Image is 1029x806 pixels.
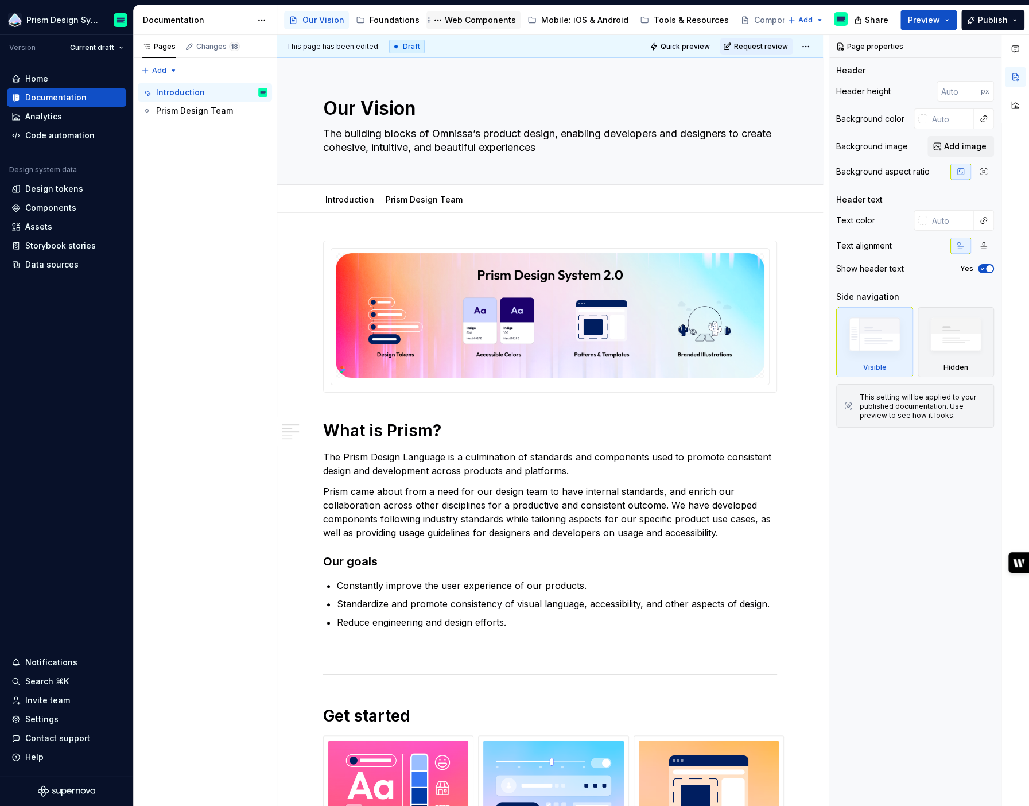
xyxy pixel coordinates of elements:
[927,136,994,157] button: Add image
[836,291,899,303] div: Side navigation
[2,7,131,32] button: Prism Design SystemEmiliano Rodriguez
[541,14,628,26] div: Mobile: iOS & Android
[7,88,126,107] a: Documentation
[65,40,129,56] button: Current draft
[323,553,777,569] h3: Our goals
[143,14,251,26] div: Documentation
[635,11,733,29] a: Tools & Resources
[848,10,896,30] button: Share
[9,43,36,52] div: Version
[863,363,886,372] div: Visible
[156,105,233,117] div: Prism Design Team
[138,63,181,79] button: Add
[978,14,1008,26] span: Publish
[943,363,968,372] div: Hidden
[7,672,126,691] button: Search ⌘K
[7,107,126,126] a: Analytics
[25,751,44,763] div: Help
[654,14,729,26] div: Tools & Resources
[25,733,90,744] div: Contact support
[7,218,126,236] a: Assets
[25,221,52,232] div: Assets
[927,108,974,129] input: Auto
[927,210,974,231] input: Auto
[25,202,76,214] div: Components
[386,195,463,204] a: Prism Design Team
[944,141,987,152] span: Add image
[836,307,913,377] div: Visible
[337,615,777,629] p: Reduce engineering and design efforts.
[38,785,95,797] svg: Supernova Logo
[7,748,126,766] button: Help
[323,485,777,540] p: Prism came about from a need for our design team to have internal standards, and enrich our colla...
[26,14,100,26] div: Prism Design System
[836,263,904,274] div: Show header text
[836,141,908,152] div: Background image
[836,240,892,251] div: Text alignment
[302,14,344,26] div: Our Vision
[523,11,633,29] a: Mobile: iOS & Android
[229,42,240,51] span: 18
[25,92,87,103] div: Documentation
[836,215,875,226] div: Text color
[661,42,710,51] span: Quick preview
[321,125,775,157] textarea: The building blocks of Omnissa’s product design, enabling developers and designers to create cohe...
[7,691,126,710] a: Invite team
[284,9,782,32] div: Page tree
[351,11,424,29] a: Foundations
[25,240,96,251] div: Storybook stories
[836,86,891,97] div: Header height
[7,710,126,728] a: Settings
[836,65,865,76] div: Header
[798,15,813,25] span: Add
[138,102,272,120] a: Prism Design Team
[25,73,48,84] div: Home
[9,165,77,175] div: Design system data
[196,42,240,51] div: Changes
[138,83,272,120] div: Page tree
[865,14,888,26] span: Share
[908,14,940,26] span: Preview
[445,14,516,26] div: Web Components
[25,183,83,195] div: Design tokens
[286,42,380,51] span: This page has been edited.
[960,264,973,273] label: Yes
[323,450,777,478] p: The Prism Design Language is a culmination of standards and components used to promote consistent...
[323,420,777,441] h1: What is Prism?
[370,14,420,26] div: Foundations
[836,113,904,125] div: Background color
[25,130,95,141] div: Code automation
[736,11,846,29] a: Component Status
[321,187,379,211] div: Introduction
[836,166,930,177] div: Background aspect ratio
[7,237,126,255] a: Storybook stories
[720,38,793,55] button: Request review
[25,695,70,706] div: Invite team
[381,187,467,211] div: Prism Design Team
[8,13,22,27] img: 106765b7-6fc4-4b5d-8be0-32f944830029.png
[138,83,272,102] a: IntroductionEmiliano Rodriguez
[284,11,349,29] a: Our Vision
[754,14,829,26] div: Component Status
[323,706,777,726] h1: Get started
[7,126,126,145] a: Code automation
[321,95,775,122] textarea: Our Vision
[25,714,59,725] div: Settings
[25,657,77,668] div: Notifications
[836,194,883,206] div: Header text
[25,676,69,687] div: Search ⌘K
[114,13,127,27] img: Emiliano Rodriguez
[900,10,957,30] button: Preview
[961,10,1024,30] button: Publish
[734,42,788,51] span: Request review
[7,69,126,88] a: Home
[7,653,126,672] button: Notifications
[860,393,987,420] div: This setting will be applied to your published documentation. Use preview to see how it looks.
[70,43,114,52] span: Current draft
[937,81,981,102] input: Auto
[337,597,777,611] p: Standardize and promote consistency of visual language, accessibility, and other aspects of design.
[337,579,777,592] p: Constantly improve the user experience of our products.
[7,255,126,274] a: Data sources
[784,12,827,28] button: Add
